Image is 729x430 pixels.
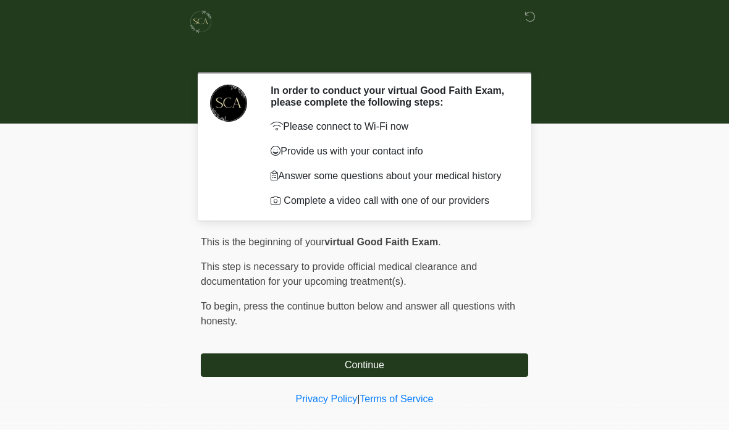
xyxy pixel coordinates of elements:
[296,394,358,404] a: Privacy Policy
[201,237,324,247] span: This is the beginning of your
[360,394,433,404] a: Terms of Service
[210,85,247,122] img: Agent Avatar
[271,119,510,134] p: Please connect to Wi-Fi now
[201,301,515,326] span: press the continue button below and answer all questions with honesty.
[271,169,510,183] p: Answer some questions about your medical history
[201,301,243,311] span: To begin,
[438,237,440,247] span: .
[201,261,477,287] span: This step is necessary to provide official medical clearance and documentation for your upcoming ...
[357,394,360,404] a: |
[201,353,528,377] button: Continue
[271,144,510,159] p: Provide us with your contact info
[324,237,438,247] strong: virtual Good Faith Exam
[271,193,510,208] li: Complete a video call with one of our providers
[188,9,213,34] img: Skinchic Dallas Logo
[192,44,537,67] h1: ‎ ‎
[271,85,510,108] h2: In order to conduct your virtual Good Faith Exam, please complete the following steps:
